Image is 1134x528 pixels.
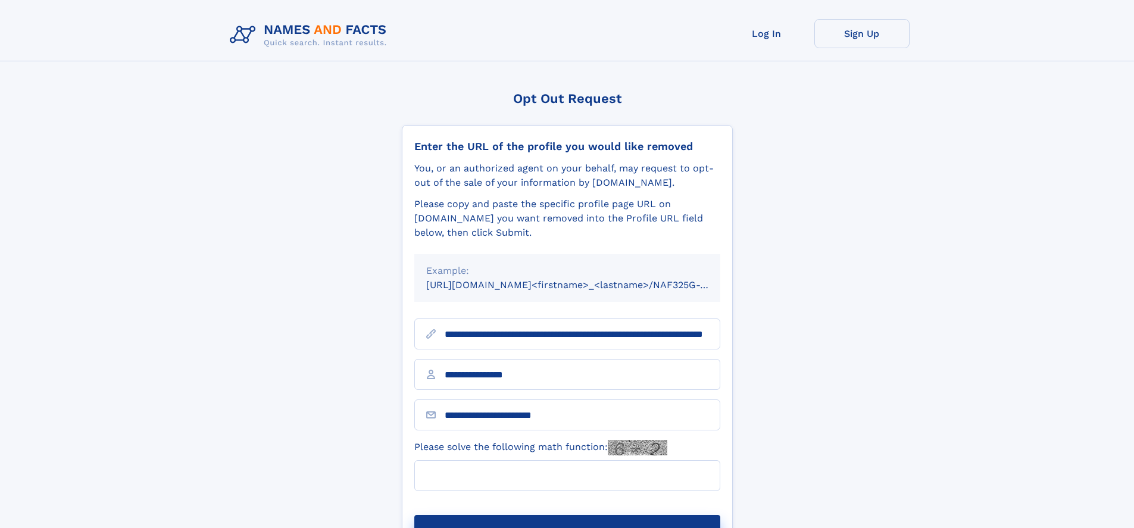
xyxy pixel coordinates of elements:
label: Please solve the following math function: [414,440,667,455]
div: You, or an authorized agent on your behalf, may request to opt-out of the sale of your informatio... [414,161,720,190]
div: Enter the URL of the profile you would like removed [414,140,720,153]
div: Please copy and paste the specific profile page URL on [DOMAIN_NAME] you want removed into the Pr... [414,197,720,240]
small: [URL][DOMAIN_NAME]<firstname>_<lastname>/NAF325G-xxxxxxxx [426,279,743,290]
a: Sign Up [814,19,910,48]
div: Opt Out Request [402,91,733,106]
img: Logo Names and Facts [225,19,396,51]
a: Log In [719,19,814,48]
div: Example: [426,264,708,278]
